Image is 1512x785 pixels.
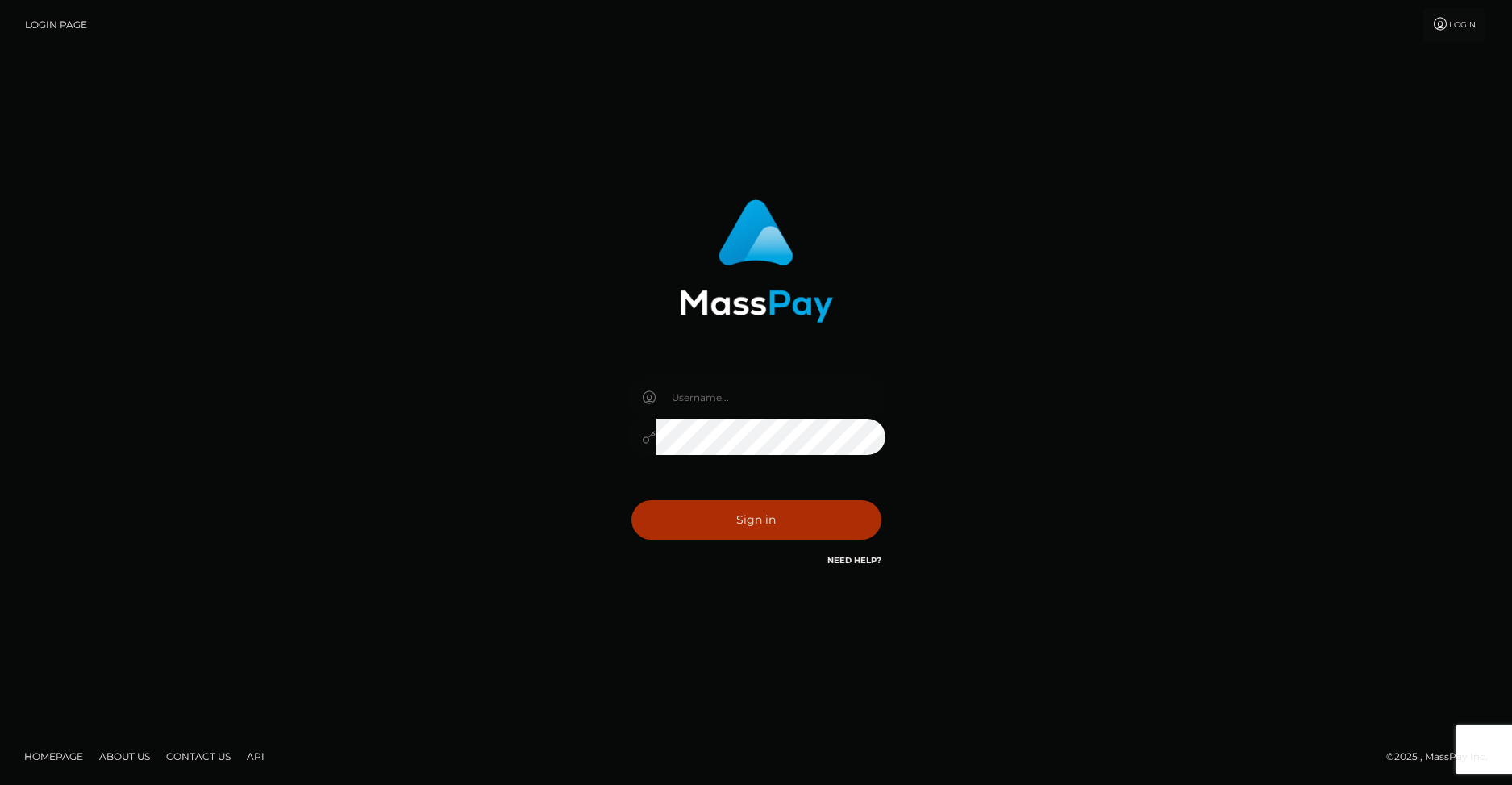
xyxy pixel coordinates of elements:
a: Login [1423,8,1485,42]
button: Sign in [631,500,881,540]
input: Username... [656,379,885,415]
a: API [240,744,271,769]
a: Homepage [18,744,90,769]
a: Need Help? [827,555,881,566]
div: © 2025 , MassPay Inc. [1386,748,1500,766]
img: MassPay Login [680,199,833,323]
a: About Us [93,744,156,769]
a: Login Page [25,8,87,42]
a: Contact Us [160,744,237,769]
